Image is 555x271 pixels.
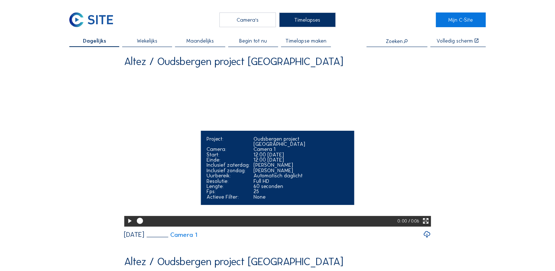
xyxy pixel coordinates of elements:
div: Altez / Oudsbergen project [GEOGRAPHIC_DATA] [124,57,343,67]
span: Timelapse maken [285,38,326,43]
div: Start: [206,152,249,157]
div: [DATE] [124,231,144,238]
div: / 0:06 [408,216,419,227]
span: Dagelijks [83,38,106,43]
div: Inclusief zaterdag: [206,162,249,167]
div: Fps: [206,189,249,194]
a: Camera 1 [146,232,197,238]
div: Resolutie: [206,178,249,184]
div: Camera 1 [253,147,348,152]
div: 12:00 [DATE] [253,157,348,162]
div: None [253,194,348,199]
div: Actieve Filter: [206,194,249,199]
div: Timelapses [279,12,336,27]
div: 0: 00 [398,216,408,227]
div: [PERSON_NAME] [253,168,348,173]
div: 60 seconden [253,184,348,189]
span: Wekelijks [137,38,157,43]
video: Your browser does not support the video tag. [124,72,431,225]
div: [PERSON_NAME] [253,162,348,167]
img: C-SITE Logo [69,12,113,27]
div: 25 [253,189,348,194]
div: Uurbereik: [206,173,249,178]
span: Begin tot nu [239,38,267,43]
span: Maandelijks [186,38,214,43]
div: Altez / Oudsbergen project [GEOGRAPHIC_DATA] [124,257,343,267]
div: Lengte: [206,184,249,189]
div: 12:00 [DATE] [253,152,348,157]
div: Full HD [253,178,348,184]
div: Oudsbergen project [GEOGRAPHIC_DATA] [253,136,348,147]
div: Camera: [206,147,249,152]
div: Einde: [206,157,249,162]
div: Automatisch daglicht [253,173,348,178]
a: C-SITE Logo [69,12,119,27]
div: Camera's [219,12,276,27]
div: Project: [206,136,249,141]
div: Inclusief zondag: [206,168,249,173]
div: Volledig scherm [437,38,473,43]
a: Mijn C-Site [436,12,486,27]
